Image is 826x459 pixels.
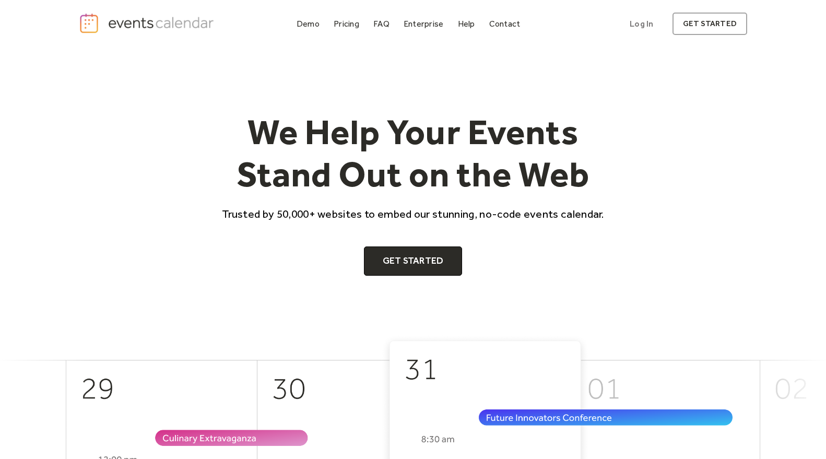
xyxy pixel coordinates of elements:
[297,21,320,27] div: Demo
[489,21,521,27] div: Contact
[79,13,217,34] a: home
[404,21,443,27] div: Enterprise
[364,246,463,276] a: Get Started
[672,13,747,35] a: get started
[369,17,394,31] a: FAQ
[329,17,363,31] a: Pricing
[292,17,324,31] a: Demo
[454,17,479,31] a: Help
[399,17,447,31] a: Enterprise
[373,21,390,27] div: FAQ
[334,21,359,27] div: Pricing
[485,17,525,31] a: Contact
[213,206,613,221] p: Trusted by 50,000+ websites to embed our stunning, no-code events calendar.
[619,13,664,35] a: Log In
[458,21,475,27] div: Help
[213,111,613,196] h1: We Help Your Events Stand Out on the Web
